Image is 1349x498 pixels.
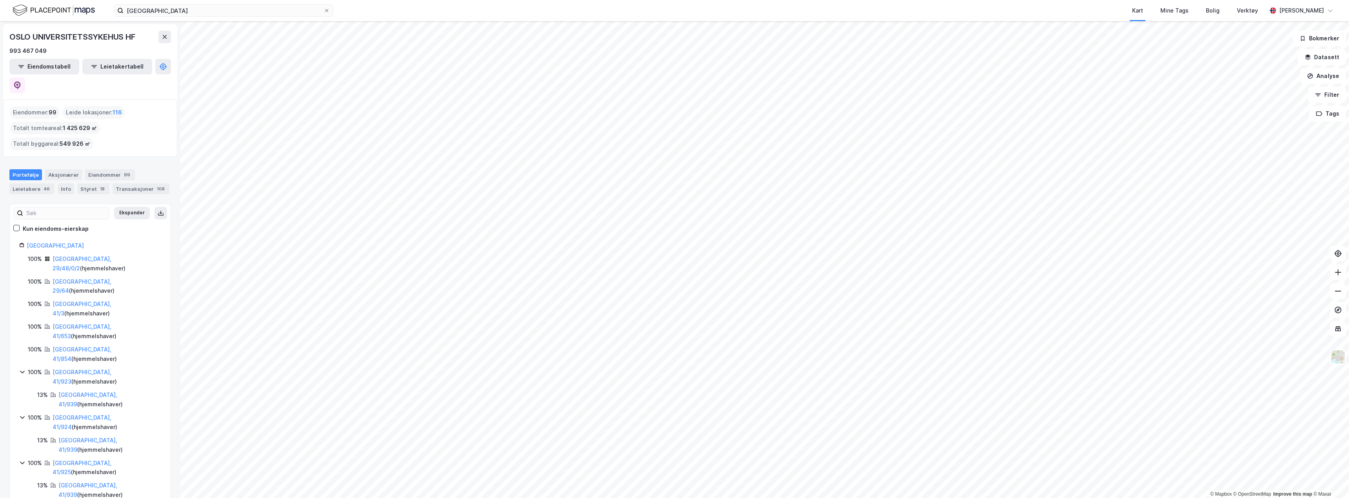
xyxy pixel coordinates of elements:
[53,254,161,273] div: ( hjemmelshaver )
[53,458,161,477] div: ( hjemmelshaver )
[53,277,161,296] div: ( hjemmelshaver )
[10,106,60,119] div: Eiendommer :
[1310,460,1349,498] div: Kontrollprogram for chat
[10,122,100,134] div: Totalt tomteareal :
[1160,6,1189,15] div: Mine Tags
[28,458,42,468] div: 100%
[1273,491,1312,497] a: Improve this map
[58,436,161,455] div: ( hjemmelshaver )
[1309,106,1346,121] button: Tags
[13,4,95,17] img: logo.f888ab2527a4732fd821a326f86c7f29.svg
[53,369,111,385] a: [GEOGRAPHIC_DATA], 41/923
[28,299,42,309] div: 100%
[113,183,169,194] div: Transaksjoner
[1310,460,1349,498] iframe: Chat Widget
[37,436,48,445] div: 13%
[28,277,42,286] div: 100%
[1279,6,1324,15] div: [PERSON_NAME]
[113,108,122,117] span: 116
[82,59,152,74] button: Leietakertabell
[60,139,90,148] span: 549 926 ㎡
[77,183,109,194] div: Styret
[28,322,42,331] div: 100%
[53,460,111,476] a: [GEOGRAPHIC_DATA], 41/925
[1237,6,1258,15] div: Verktøy
[98,185,106,193] div: 18
[53,346,111,362] a: [GEOGRAPHIC_DATA], 41/854
[9,169,42,180] div: Portefølje
[53,413,161,432] div: ( hjemmelshaver )
[124,5,324,16] input: Søk på adresse, matrikkel, gårdeiere, leietakere eller personer
[1210,491,1232,497] a: Mapbox
[1233,491,1271,497] a: OpenStreetMap
[58,391,117,407] a: [GEOGRAPHIC_DATA], 41/939
[85,169,135,180] div: Eiendommer
[28,413,42,422] div: 100%
[45,169,82,180] div: Aksjonærer
[53,368,161,386] div: ( hjemmelshaver )
[28,345,42,354] div: 100%
[37,481,48,490] div: 13%
[1293,31,1346,46] button: Bokmerker
[49,108,56,117] span: 99
[1308,87,1346,103] button: Filter
[9,183,55,194] div: Leietakere
[1300,68,1346,84] button: Analyse
[9,31,137,43] div: OSLO UNIVERSITETSSYKEHUS HF
[1331,350,1345,364] img: Z
[53,323,111,339] a: [GEOGRAPHIC_DATA], 41/653
[10,138,93,150] div: Totalt byggareal :
[23,224,89,234] div: Kun eiendoms-eierskap
[1206,6,1220,15] div: Bolig
[58,482,117,498] a: [GEOGRAPHIC_DATA], 41/939
[63,123,97,133] span: 1 425 629 ㎡
[27,242,84,249] a: [GEOGRAPHIC_DATA]
[53,414,111,430] a: [GEOGRAPHIC_DATA], 41/924
[23,207,109,219] input: Søk
[28,368,42,377] div: 100%
[42,185,51,193] div: 46
[155,185,166,193] div: 108
[58,183,74,194] div: Info
[63,106,125,119] div: Leide lokasjoner :
[53,255,111,272] a: [GEOGRAPHIC_DATA], 29/48/0/2
[37,390,48,400] div: 13%
[28,254,42,264] div: 100%
[9,59,79,74] button: Eiendomstabell
[53,345,161,364] div: ( hjemmelshaver )
[9,46,47,56] div: 993 467 049
[114,207,150,219] button: Ekspander
[58,437,117,453] a: [GEOGRAPHIC_DATA], 41/939
[122,171,132,179] div: 99
[53,278,111,294] a: [GEOGRAPHIC_DATA], 29/64
[1132,6,1143,15] div: Kart
[53,301,111,317] a: [GEOGRAPHIC_DATA], 41/3
[53,322,161,341] div: ( hjemmelshaver )
[53,299,161,318] div: ( hjemmelshaver )
[58,390,161,409] div: ( hjemmelshaver )
[1298,49,1346,65] button: Datasett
